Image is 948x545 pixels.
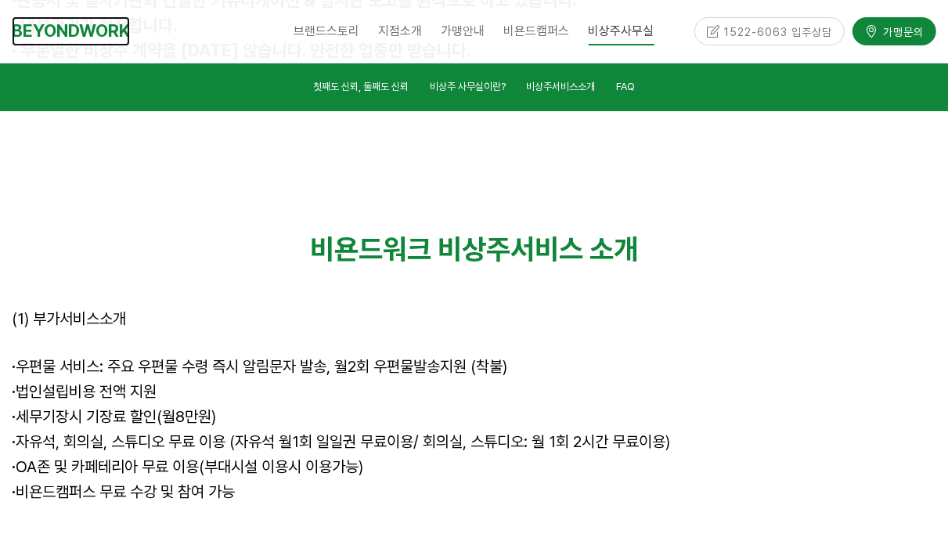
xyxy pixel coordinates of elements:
[12,16,130,45] a: BEYONDWORK
[852,17,936,45] a: 가맹문의
[369,12,432,51] a: 지점소개
[495,12,579,51] a: 비욘드캠퍼스
[589,18,654,45] span: 비상주사무실
[12,382,157,401] span: 법인설립비용 전액 지원
[526,78,595,99] a: 비상주서비스소개
[310,233,638,266] strong: 비욘드워크 비상주서비스 소개
[616,81,635,92] span: FAQ
[12,482,16,501] strong: ·
[12,482,235,501] span: 비욘드캠퍼스 무료 수강 및 참여 가능
[12,309,126,328] span: (1) 부가서비스소개
[12,457,16,476] strong: ·
[379,23,423,38] span: 지점소개
[12,407,216,426] span: 세무기장시 기장료 할인(월8만원)
[12,432,670,451] span: 자유석, 회의실, 스튜디오 무료 이용 (자유석 월1회 일일권 무료이용/ 회의실, 스튜디오: 월 1회 2시간 무료이용)
[12,407,16,426] strong: ·
[313,81,409,92] span: 첫째도 신뢰, 둘째도 신뢰
[442,23,485,38] span: 가맹안내
[526,81,595,92] span: 비상주서비스소개
[294,23,360,38] span: 브랜드스토리
[579,12,664,51] a: 비상주사무실
[16,357,507,376] span: 우편물 서비스: 주요 우편물 수령 즉시 알림문자 발송, 월2회 우편물발송지원 (착불)
[878,24,924,40] span: 가맹문의
[285,12,369,51] a: 브랜드스토리
[12,457,363,476] span: OA존 및 카페테리아 무료 이용(부대시설 이용시 이용가능)
[12,357,16,376] span: ·
[504,23,570,38] span: 비욘드캠퍼스
[432,12,495,51] a: 가맹안내
[430,78,506,99] a: 비상주 사무실이란?
[12,432,16,451] strong: ·
[430,81,506,92] span: 비상주 사무실이란?
[616,78,635,99] a: FAQ
[12,382,16,401] strong: ·
[313,78,409,99] a: 첫째도 신뢰, 둘째도 신뢰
